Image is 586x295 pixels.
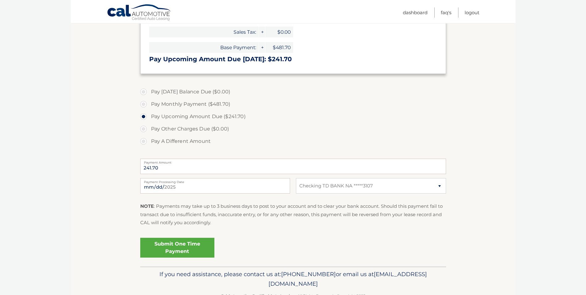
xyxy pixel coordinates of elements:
[140,178,290,183] label: Payment Processing Date
[149,55,437,63] h3: Pay Upcoming Amount Due [DATE]: $241.70
[465,7,479,18] a: Logout
[140,203,154,209] strong: NOTE
[140,98,446,110] label: Pay Monthly Payment ($481.70)
[144,269,442,289] p: If you need assistance, please contact us at: or email us at
[140,159,446,164] label: Payment Amount
[265,27,293,37] span: $0.00
[140,135,446,147] label: Pay A Different Amount
[281,271,336,278] span: [PHONE_NUMBER]
[259,27,265,37] span: +
[259,42,265,53] span: +
[149,27,259,37] span: Sales Tax:
[140,202,446,227] p: : Payments may take up to 3 business days to post to your account and to clear your bank account....
[140,110,446,123] label: Pay Upcoming Amount Due ($241.70)
[140,238,214,258] a: Submit One Time Payment
[140,178,290,194] input: Payment Date
[403,7,428,18] a: Dashboard
[107,4,172,22] a: Cal Automotive
[265,42,293,53] span: $481.70
[140,123,446,135] label: Pay Other Charges Due ($0.00)
[149,42,259,53] span: Base Payment:
[441,7,451,18] a: FAQ's
[140,86,446,98] label: Pay [DATE] Balance Due ($0.00)
[140,159,446,174] input: Payment Amount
